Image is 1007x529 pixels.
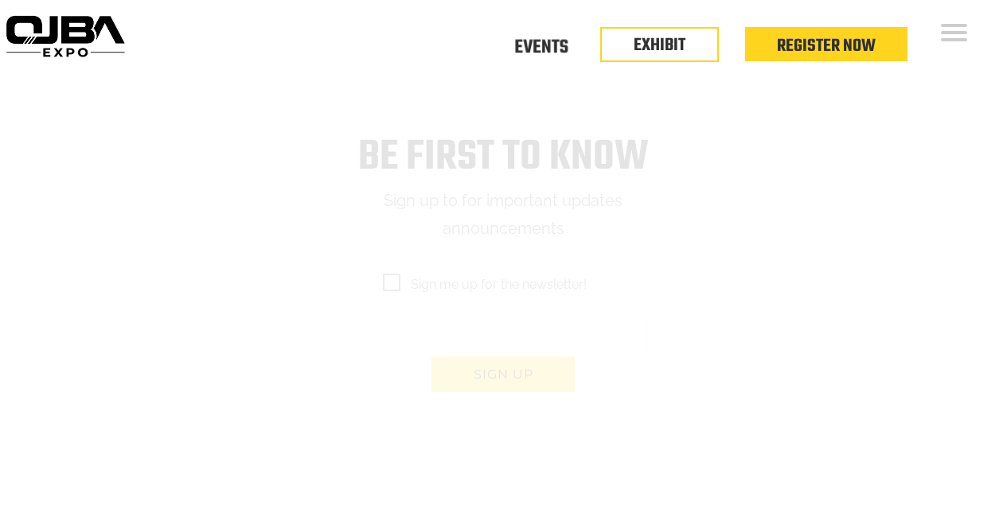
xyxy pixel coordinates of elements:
[777,33,876,60] a: Register Now
[383,274,587,294] span: Sign me up for the newsletter!
[322,187,684,243] p: Sign up to for important updates announcements
[634,32,685,59] a: EXHIBIT
[322,133,684,183] h1: Be first to know
[431,356,575,392] button: Sign up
